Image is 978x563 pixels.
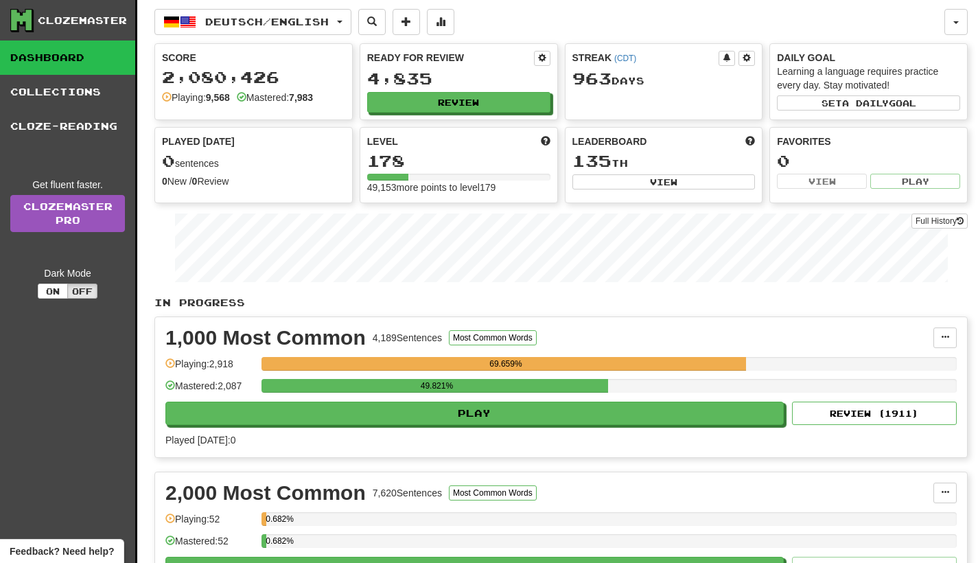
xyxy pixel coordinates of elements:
[393,9,420,35] button: Add sentence to collection
[162,135,235,148] span: Played [DATE]
[449,485,537,501] button: Most Common Words
[367,92,550,113] button: Review
[870,174,960,189] button: Play
[165,435,235,446] span: Played [DATE]: 0
[162,69,345,86] div: 2,080,426
[777,51,960,65] div: Daily Goal
[777,174,867,189] button: View
[367,51,534,65] div: Ready for Review
[792,402,957,425] button: Review (1911)
[373,486,442,500] div: 7,620 Sentences
[777,65,960,92] div: Learning a language requires practice every day. Stay motivated!
[367,181,550,194] div: 49,153 more points to level 179
[192,176,198,187] strong: 0
[205,16,329,27] span: Deutsch / English
[67,284,97,299] button: Off
[165,379,255,402] div: Mastered: 2,087
[162,91,230,104] div: Playing:
[745,135,755,148] span: This week in points, UTC
[777,135,960,148] div: Favorites
[165,402,784,425] button: Play
[266,357,745,371] div: 69.659%
[572,152,756,170] div: th
[38,284,68,299] button: On
[572,70,756,88] div: Day s
[449,330,537,345] button: Most Common Words
[614,54,636,63] a: (CDT)
[373,331,442,345] div: 4,189 Sentences
[162,51,345,65] div: Score
[777,95,960,111] button: Seta dailygoal
[154,296,968,310] p: In Progress
[911,214,968,229] button: Full History
[289,92,313,103] strong: 7,983
[358,9,386,35] button: Search sentences
[10,544,114,558] span: Open feedback widget
[162,176,167,187] strong: 0
[572,151,612,170] span: 135
[572,135,647,148] span: Leaderboard
[427,9,454,35] button: More stats
[237,91,313,104] div: Mastered:
[842,98,889,108] span: a daily
[367,70,550,87] div: 4,835
[572,69,612,88] span: 963
[162,152,345,170] div: sentences
[162,174,345,188] div: New / Review
[10,195,125,232] a: ClozemasterPro
[572,51,719,65] div: Streak
[572,174,756,189] button: View
[165,534,255,557] div: Mastered: 52
[206,92,230,103] strong: 9,568
[165,512,255,535] div: Playing: 52
[162,151,175,170] span: 0
[777,152,960,170] div: 0
[165,328,366,348] div: 1,000 Most Common
[10,178,125,192] div: Get fluent faster.
[165,483,366,503] div: 2,000 Most Common
[38,14,127,27] div: Clozemaster
[266,379,607,393] div: 49.821%
[367,152,550,170] div: 178
[367,135,398,148] span: Level
[154,9,351,35] button: Deutsch/English
[541,135,550,148] span: Score more points to level up
[165,357,255,380] div: Playing: 2,918
[10,266,125,280] div: Dark Mode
